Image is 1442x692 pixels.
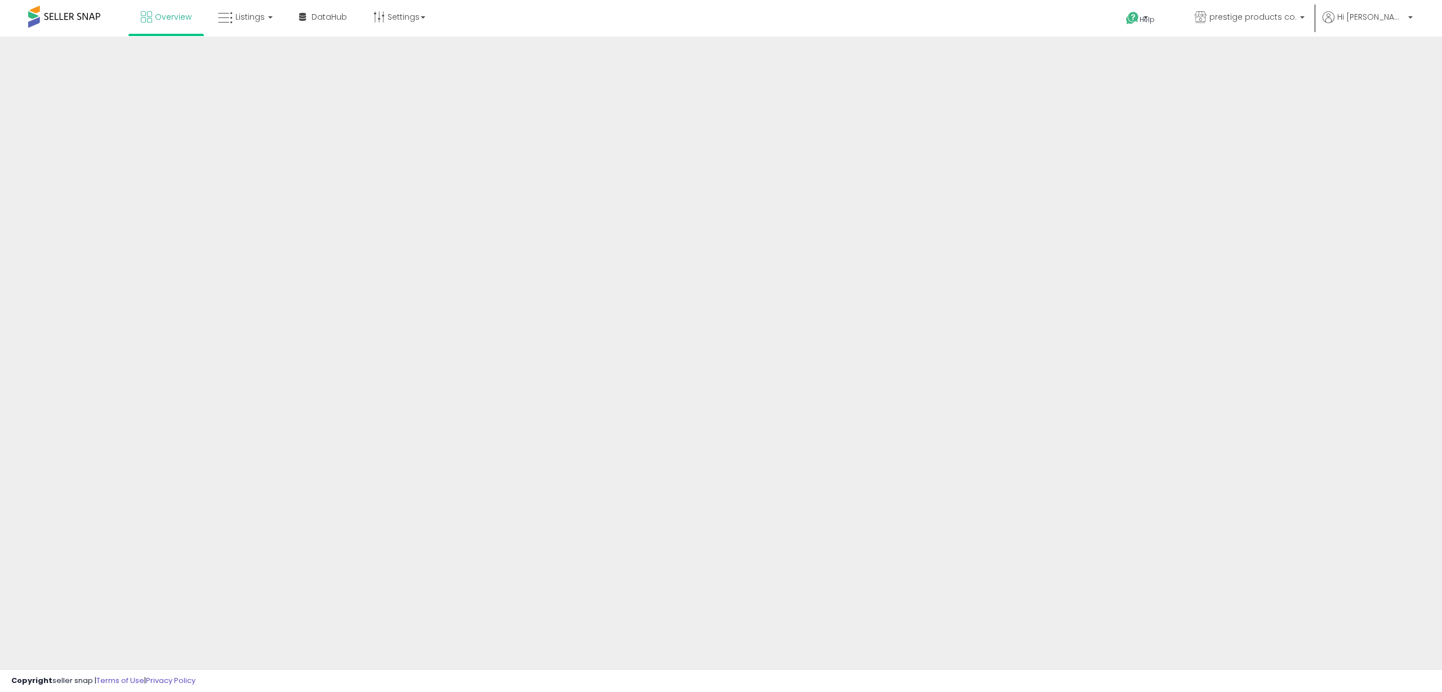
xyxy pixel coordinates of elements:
[235,11,265,23] span: Listings
[1337,11,1405,23] span: Hi [PERSON_NAME]
[1323,11,1413,37] a: Hi [PERSON_NAME]
[1125,11,1140,25] i: Get Help
[155,11,192,23] span: Overview
[1140,15,1155,24] span: Help
[1117,3,1177,37] a: Help
[1209,11,1297,23] span: prestige products co.
[311,11,347,23] span: DataHub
